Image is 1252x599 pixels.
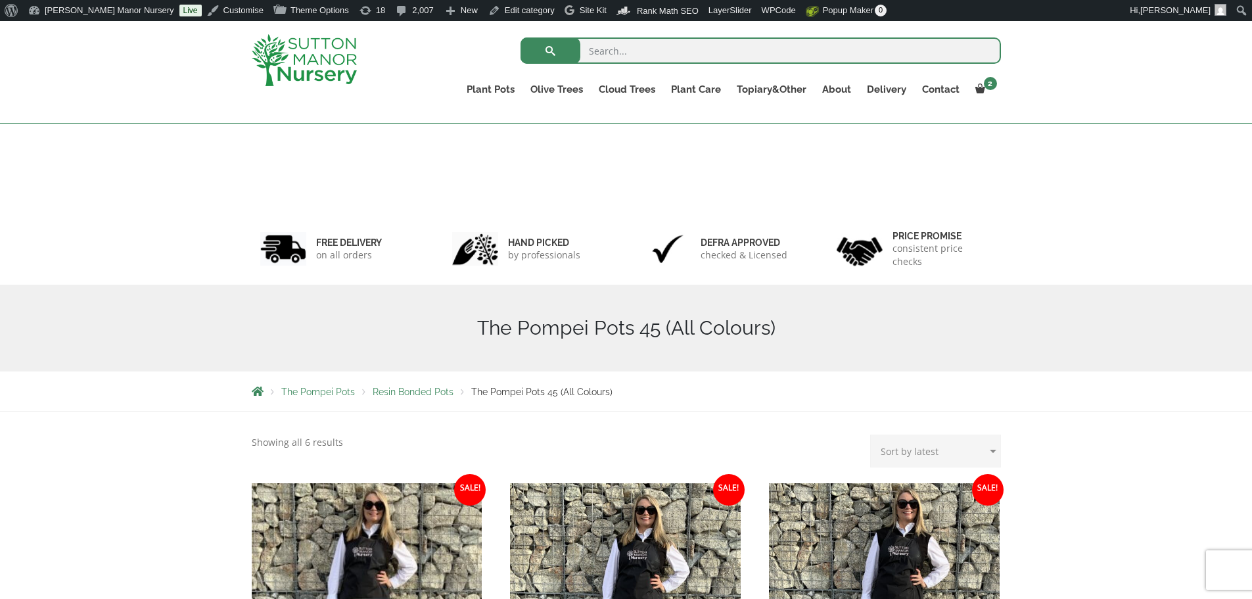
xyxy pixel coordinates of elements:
a: Delivery [859,80,914,99]
span: The Pompei Pots 45 (All Colours) [471,387,613,397]
h1: The Pompei Pots 45 (All Colours) [252,316,1001,340]
span: 0 [875,5,887,16]
p: on all orders [316,249,382,262]
span: Sale! [454,474,486,506]
a: Live [179,5,202,16]
p: by professionals [508,249,580,262]
span: Site Kit [580,5,607,15]
span: Sale! [972,474,1004,506]
a: Topiary&Other [729,80,814,99]
h6: Defra approved [701,237,787,249]
span: [PERSON_NAME] [1140,5,1211,15]
nav: Breadcrumbs [252,386,1001,396]
p: checked & Licensed [701,249,787,262]
p: Showing all 6 results [252,435,343,450]
a: 2 [967,80,1001,99]
a: About [814,80,859,99]
h6: FREE DELIVERY [316,237,382,249]
select: Shop order [870,435,1001,467]
img: logo [252,34,357,86]
img: 2.jpg [452,232,498,266]
h6: hand picked [508,237,580,249]
span: Rank Math SEO [637,6,699,16]
a: The Pompei Pots [281,387,355,397]
a: Contact [914,80,967,99]
h6: Price promise [893,230,992,242]
a: Plant Pots [459,80,522,99]
img: 4.jpg [837,229,883,269]
a: Resin Bonded Pots [373,387,453,397]
input: Search... [521,37,1001,64]
span: 2 [984,77,997,90]
img: 3.jpg [645,232,691,266]
p: consistent price checks [893,242,992,268]
img: 1.jpg [260,232,306,266]
a: Plant Care [663,80,729,99]
span: Sale! [713,474,745,506]
a: Olive Trees [522,80,591,99]
a: Cloud Trees [591,80,663,99]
